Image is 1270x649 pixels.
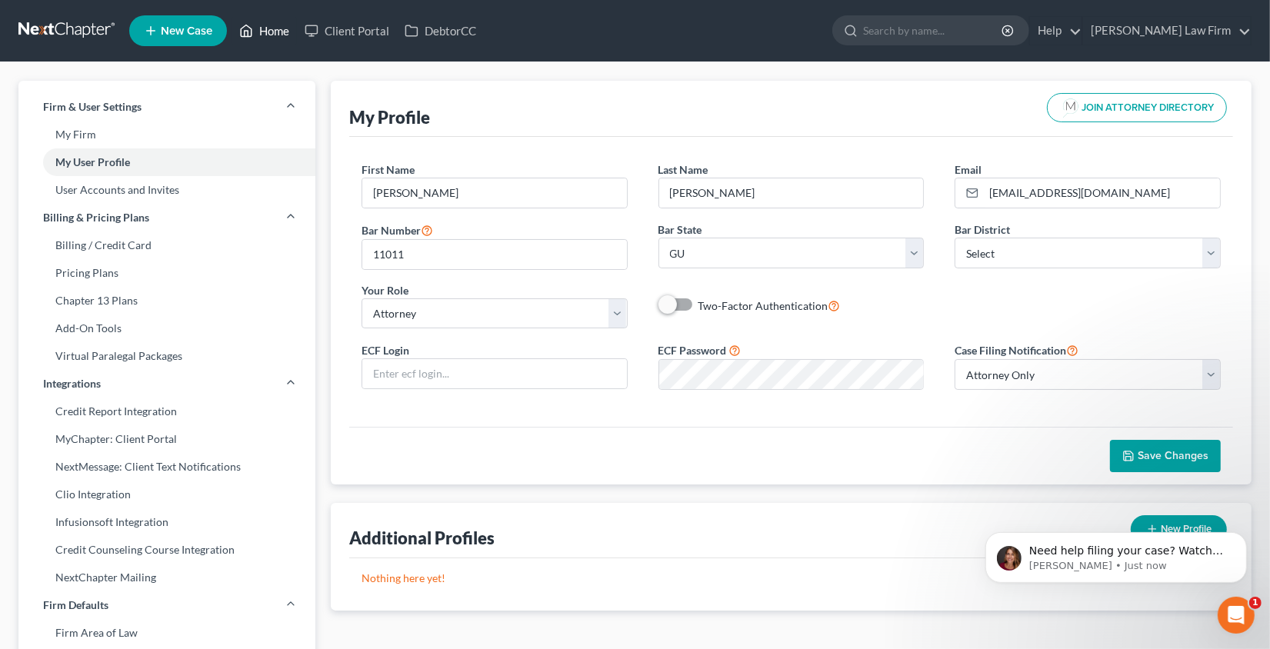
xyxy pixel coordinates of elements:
p: Message from Katie, sent Just now [67,59,265,73]
a: Virtual Paralegal Packages [18,342,315,370]
a: NextMessage: Client Text Notifications [18,453,315,481]
button: Save Changes [1110,440,1221,472]
a: My User Profile [18,148,315,176]
input: Enter ecf login... [362,359,627,388]
a: Chapter 13 Plans [18,287,315,315]
span: Last Name [658,163,708,176]
input: Enter first name... [362,178,627,208]
a: NextChapter Mailing [18,564,315,591]
span: New Case [161,25,212,37]
input: # [362,240,627,269]
a: Clio Integration [18,481,315,508]
span: Integrations [43,376,101,391]
iframe: Intercom notifications message [962,500,1270,607]
a: Firm Area of Law [18,619,315,647]
span: Firm Defaults [43,597,108,613]
label: Bar Number [362,221,433,239]
a: Pricing Plans [18,259,315,287]
a: My Firm [18,121,315,148]
p: Nothing here yet! [362,571,1221,586]
input: Enter email... [984,178,1220,208]
span: Save Changes [1138,449,1208,462]
span: Need help filing your case? Watch this video! Still need help? Here are two articles with instruc... [67,45,265,148]
label: ECF Login [362,342,409,358]
label: Bar District [955,221,1010,238]
span: Email [955,163,982,176]
a: Help [1030,17,1082,45]
a: MyChapter: Client Portal [18,425,315,453]
span: Billing & Pricing Plans [43,210,149,225]
a: [PERSON_NAME] Law Firm [1083,17,1251,45]
a: Infusionsoft Integration [18,508,315,536]
a: Billing & Pricing Plans [18,204,315,231]
a: Integrations [18,370,315,398]
button: JOIN ATTORNEY DIRECTORY [1047,93,1227,122]
a: Home [232,17,297,45]
label: Bar State [658,221,702,238]
a: Credit Counseling Course Integration [18,536,315,564]
input: Enter last name... [659,178,924,208]
div: My Profile [349,106,430,128]
span: JOIN ATTORNEY DIRECTORY [1082,103,1214,113]
span: 1 [1249,597,1262,609]
div: Additional Profiles [349,527,495,549]
img: modern-attorney-logo-488310dd42d0e56951fffe13e3ed90e038bc441dd813d23dff0c9337a977f38e.png [1060,97,1082,118]
span: Your Role [362,284,408,297]
a: Firm Defaults [18,591,315,619]
label: ECF Password [658,342,727,358]
span: First Name [362,163,415,176]
a: Client Portal [297,17,397,45]
a: Firm & User Settings [18,93,315,121]
a: DebtorCC [397,17,484,45]
iframe: Intercom live chat [1218,597,1255,634]
label: Case Filing Notification [955,341,1078,359]
span: Two-Factor Authentication [698,299,828,312]
a: Billing / Credit Card [18,231,315,259]
a: User Accounts and Invites [18,176,315,204]
input: Search by name... [863,16,1004,45]
a: Add-On Tools [18,315,315,342]
a: Credit Report Integration [18,398,315,425]
span: Firm & User Settings [43,99,142,115]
